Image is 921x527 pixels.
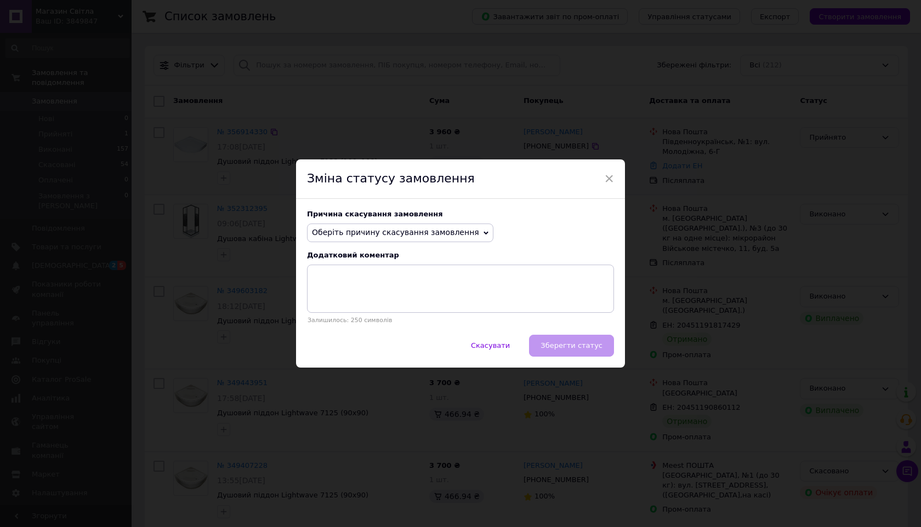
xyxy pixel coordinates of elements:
[471,341,510,350] span: Скасувати
[307,317,614,324] p: Залишилось: 250 символів
[307,210,614,218] div: Причина скасування замовлення
[604,169,614,188] span: ×
[459,335,521,357] button: Скасувати
[296,159,625,199] div: Зміна статусу замовлення
[312,228,479,237] span: Оберіть причину скасування замовлення
[307,251,614,259] div: Додатковий коментар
